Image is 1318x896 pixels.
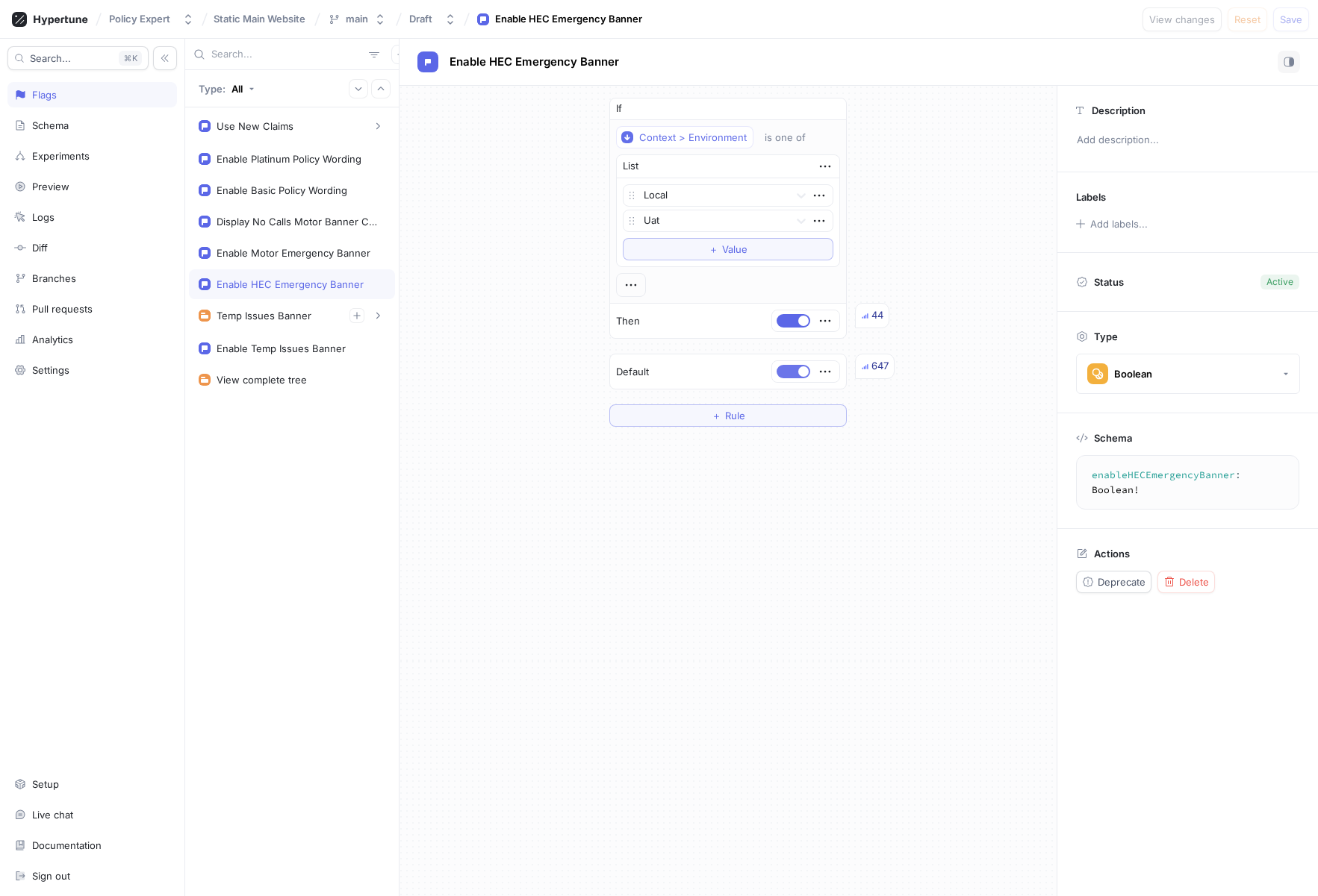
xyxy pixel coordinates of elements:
p: Default [616,365,649,380]
div: Schema [32,119,69,131]
button: Policy Expert [103,7,200,31]
span: Delete [1179,577,1209,586]
span: Static Main Website [214,13,305,24]
textarea: enableHECEmergencyBanner: Boolean! [1083,462,1299,503]
p: Actions [1094,548,1130,560]
div: Preview [32,181,69,192]
p: Description [1092,104,1146,116]
div: Live chat [32,809,73,821]
span: Rule [725,411,745,420]
div: Policy Expert [109,13,170,25]
div: Add labels... [1090,219,1148,229]
button: Search...K [7,46,149,70]
div: is one of [765,131,806,144]
div: Context > Environment [639,131,747,144]
div: Active [1266,275,1293,289]
span: Enable HEC Emergency Banner [450,56,619,68]
div: Boolean [1114,368,1152,380]
div: 647 [871,359,889,374]
p: Schema [1094,432,1132,444]
div: Enable Motor Emergency Banner [217,247,370,259]
div: List [623,159,638,174]
button: Save [1273,7,1309,31]
p: Add description... [1070,128,1305,153]
div: Settings [32,364,69,376]
button: Collapse all [371,79,391,98]
button: Reset [1228,7,1267,31]
span: Deprecate [1098,577,1146,586]
div: All [231,83,243,95]
div: Flags [32,89,57,101]
div: Setup [32,778,59,790]
button: Context > Environment [616,126,753,148]
span: ＋ [712,411,721,420]
div: Analytics [32,333,73,345]
span: Value [722,245,747,254]
button: Add labels... [1071,214,1151,234]
p: Status [1094,272,1124,292]
div: Enable HEC Emergency Banner [217,278,364,290]
button: ＋Value [623,238,833,260]
div: Enable Platinum Policy Wording [217,153,361,165]
span: Reset [1234,15,1261,24]
span: View changes [1149,15,1215,24]
button: main [322,7,392,31]
div: Logs [32,211,55,223]
button: Expand all [349,79,368,98]
p: Labels [1076,191,1106,203]
a: Documentation [7,833,177,858]
span: ＋ [709,245,718,254]
button: is one of [758,126,827,148]
button: ＋Rule [609,404,847,427]
div: Branches [32,272,76,284]
button: Draft [403,7,462,31]
div: Sign out [32,870,70,882]
div: Display No Calls Motor Banner Content [217,216,379,228]
div: main [346,13,368,25]
div: K [119,51,142,66]
button: Type: All [193,75,260,101]
button: Delete [1157,571,1215,593]
input: Search... [211,47,363,62]
span: Search... [30,54,71,63]
button: Deprecate [1076,571,1151,593]
div: Enable Temp Issues Banner [217,342,346,354]
div: View complete tree [217,374,307,386]
div: Enable Basic Policy Wording [217,184,347,196]
p: Type: [199,83,226,95]
div: Diff [32,242,48,254]
p: Type [1094,330,1118,342]
div: Pull requests [32,303,93,315]
div: 44 [871,308,883,323]
div: Experiments [32,150,90,162]
div: Enable HEC Emergency Banner [495,12,642,27]
button: View changes [1143,7,1222,31]
p: If [616,101,622,116]
button: Boolean [1076,354,1300,394]
span: Save [1280,15,1302,24]
div: Draft [409,13,432,25]
div: Use New Claims [217,120,293,132]
div: Temp Issues Banner [217,310,311,322]
p: Then [616,314,640,329]
div: Documentation [32,839,102,851]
